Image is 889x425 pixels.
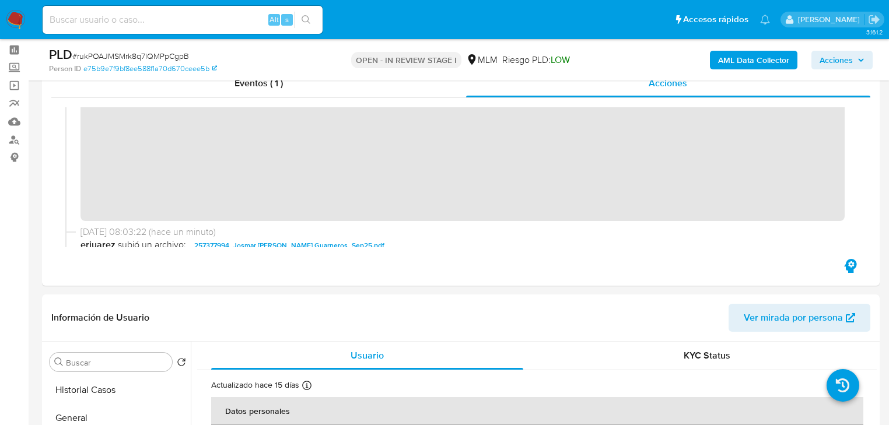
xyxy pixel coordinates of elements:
button: Buscar [54,357,64,367]
p: erika.juarez@mercadolibre.com.mx [798,14,864,25]
button: Acciones [811,51,873,69]
span: Usuario [351,349,384,362]
span: s [285,14,289,25]
span: Acciones [820,51,853,69]
h1: Información de Usuario [51,312,149,324]
span: Acciones [649,76,687,90]
p: OPEN - IN REVIEW STAGE I [351,52,461,68]
th: Datos personales [211,397,863,425]
button: AML Data Collector [710,51,797,69]
button: Volver al orden por defecto [177,357,186,370]
span: 3.161.2 [866,27,883,37]
button: search-icon [294,12,318,28]
span: KYC Status [684,349,730,362]
span: Alt [269,14,279,25]
span: Eventos ( 1 ) [235,76,283,90]
b: Person ID [49,64,81,74]
a: e75b9e7f9bf8ee588f1a70d670ceee5b [83,64,217,74]
span: LOW [551,53,570,66]
span: # rukPOAJMSMrk8q7lQMPpCgpB [72,50,189,62]
div: MLM [466,54,498,66]
b: AML Data Collector [718,51,789,69]
span: Ver mirada por persona [744,304,843,332]
input: Buscar usuario o caso... [43,12,323,27]
span: Accesos rápidos [683,13,748,26]
button: Ver mirada por persona [729,304,870,332]
input: Buscar [66,357,167,368]
p: Actualizado hace 15 días [211,380,299,391]
span: Riesgo PLD: [502,54,570,66]
b: PLD [49,45,72,64]
a: Notificaciones [760,15,770,24]
button: Historial Casos [45,376,191,404]
a: Salir [868,13,880,26]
